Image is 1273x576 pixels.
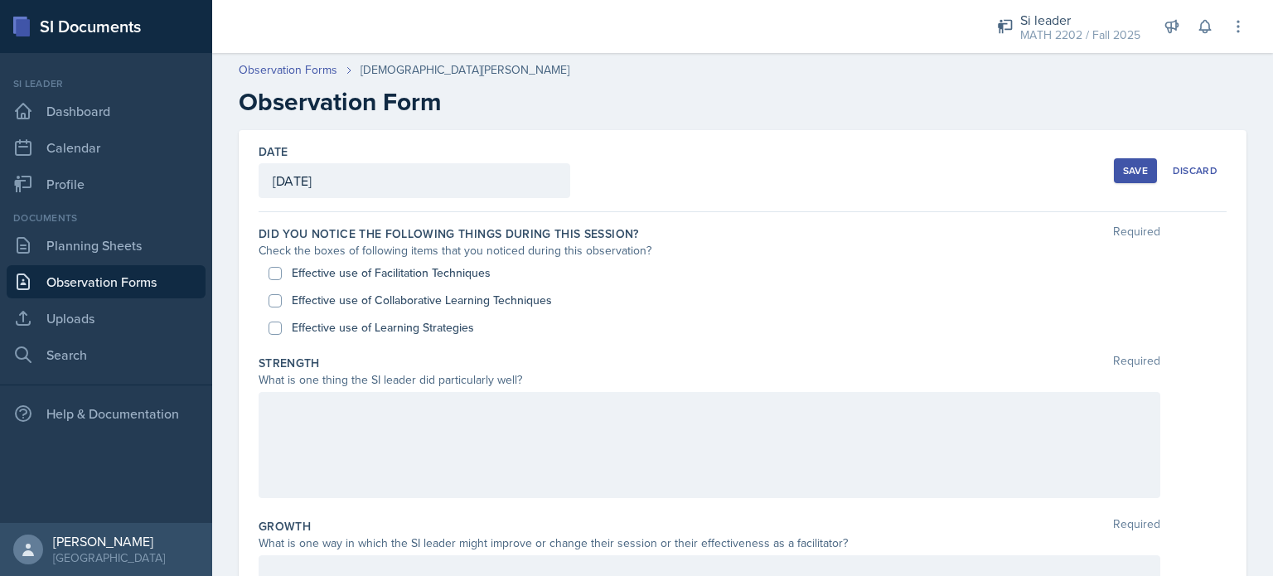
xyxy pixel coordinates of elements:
[7,397,206,430] div: Help & Documentation
[7,167,206,201] a: Profile
[1173,164,1217,177] div: Discard
[7,338,206,371] a: Search
[361,61,569,79] div: [DEMOGRAPHIC_DATA][PERSON_NAME]
[7,76,206,91] div: Si leader
[259,535,1160,552] div: What is one way in which the SI leader might improve or change their session or their effectivene...
[1123,164,1148,177] div: Save
[7,229,206,262] a: Planning Sheets
[7,131,206,164] a: Calendar
[53,533,165,549] div: [PERSON_NAME]
[292,292,552,309] label: Effective use of Collaborative Learning Techniques
[259,242,1160,259] div: Check the boxes of following items that you noticed during this observation?
[292,264,491,282] label: Effective use of Facilitation Techniques
[53,549,165,566] div: [GEOGRAPHIC_DATA]
[1114,158,1157,183] button: Save
[239,61,337,79] a: Observation Forms
[1113,518,1160,535] span: Required
[1020,27,1140,44] div: MATH 2202 / Fall 2025
[292,319,474,336] label: Effective use of Learning Strategies
[7,265,206,298] a: Observation Forms
[259,143,288,160] label: Date
[1020,10,1140,30] div: Si leader
[1164,158,1227,183] button: Discard
[1113,355,1160,371] span: Required
[7,211,206,225] div: Documents
[259,355,320,371] label: Strength
[7,302,206,335] a: Uploads
[259,225,639,242] label: Did you notice the following things during this session?
[239,87,1246,117] h2: Observation Form
[259,371,1160,389] div: What is one thing the SI leader did particularly well?
[7,94,206,128] a: Dashboard
[259,518,311,535] label: Growth
[1113,225,1160,242] span: Required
